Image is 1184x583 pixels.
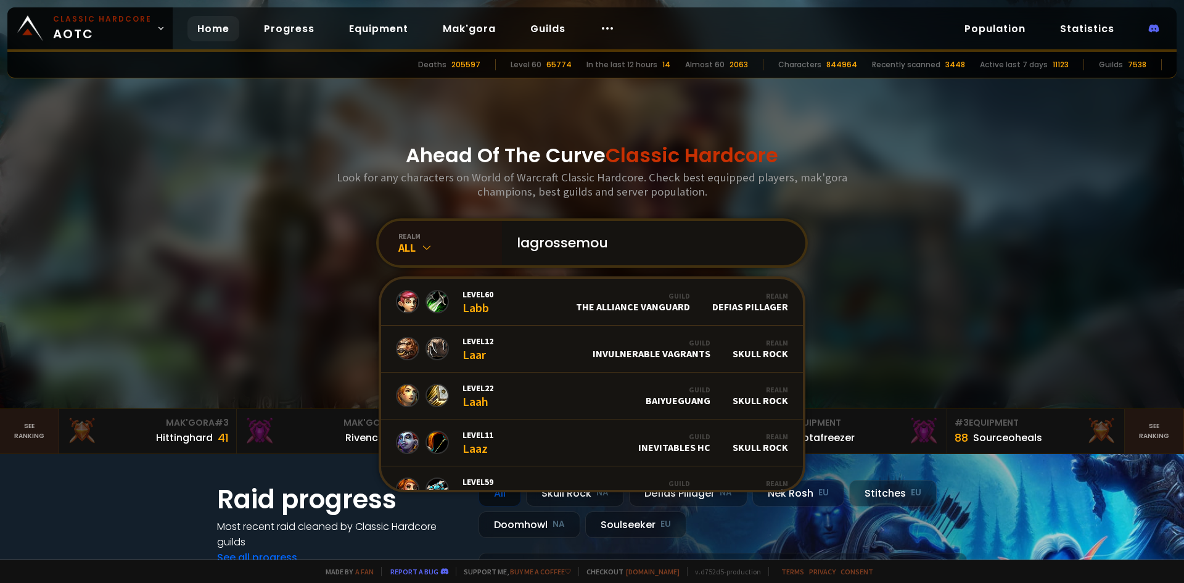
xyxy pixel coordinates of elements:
[345,430,384,445] div: Rivench
[332,170,852,199] h3: Look for any characters on World of Warcraft Classic Hardcore. Check best equipped players, mak'g...
[462,289,493,300] span: Level 60
[456,567,571,576] span: Support me,
[712,291,788,300] div: Realm
[53,14,152,43] span: AOTC
[593,338,710,347] div: Guild
[1099,59,1123,70] div: Guilds
[809,567,836,576] a: Privacy
[733,385,788,394] div: Realm
[462,289,493,315] div: Labb
[730,59,748,70] div: 2063
[712,291,788,313] div: Defias Pillager
[462,476,493,503] div: Laan
[462,429,493,456] div: Laaz
[59,409,237,453] a: Mak'Gora#3Hittinghard41
[553,518,565,531] small: NA
[778,59,821,70] div: Characters
[381,373,803,420] a: Level22LaahGuildBaiyueguangRealmSkull Rock
[777,416,939,429] div: Equipment
[510,567,571,576] a: Buy me a coffee
[911,487,921,499] small: EU
[607,479,690,488] div: Guild
[479,511,580,538] div: Doomhowl
[218,429,229,446] div: 41
[156,430,213,445] div: Hittinghard
[53,14,152,25] small: Classic Hardcore
[720,487,732,499] small: NA
[872,59,940,70] div: Recently scanned
[712,479,788,488] div: Realm
[381,466,803,513] a: Level59LaanGuildTeam of RoachesRealmDefias Pillager
[770,409,947,453] a: #2Equipment88Notafreezer
[1125,409,1184,453] a: Seeranking
[593,338,710,360] div: Invulnerable Vagrants
[781,567,804,576] a: Terms
[596,487,609,499] small: NA
[451,59,480,70] div: 205597
[586,59,657,70] div: In the last 12 hours
[733,385,788,407] div: Skull Rock
[606,141,778,169] span: Classic Hardcore
[733,338,788,360] div: Skull Rock
[826,59,857,70] div: 844964
[381,420,803,466] a: Level11LaazGuildInevitables HcRealmSkull Rock
[578,567,680,576] span: Checkout
[398,241,502,255] div: All
[712,479,788,500] div: Defias Pillager
[390,567,438,576] a: Report a bug
[973,430,1042,445] div: Sourceoheals
[244,416,406,429] div: Mak'Gora
[841,567,873,576] a: Consent
[462,336,493,347] span: Level 12
[355,567,374,576] a: a fan
[187,16,239,41] a: Home
[406,141,778,170] h1: Ahead Of The Curve
[237,409,414,453] a: Mak'Gora#2Rivench100
[947,409,1125,453] a: #3Equipment88Sourceoheals
[462,336,493,362] div: Laar
[660,518,671,531] small: EU
[576,291,690,300] div: Guild
[217,480,464,519] h1: Raid progress
[585,511,686,538] div: Soulseeker
[462,382,493,409] div: Laah
[339,16,418,41] a: Equipment
[520,16,575,41] a: Guilds
[638,432,710,441] div: Guild
[217,550,297,564] a: See all progress
[733,432,788,453] div: Skull Rock
[479,480,521,507] div: All
[955,416,969,429] span: # 3
[418,59,446,70] div: Deaths
[462,476,493,487] span: Level 59
[945,59,965,70] div: 3448
[685,59,725,70] div: Almost 60
[546,59,572,70] div: 65774
[646,385,710,394] div: Guild
[1050,16,1124,41] a: Statistics
[433,16,506,41] a: Mak'gora
[381,279,803,326] a: Level60LabbGuildThe Alliance VanguardRealmDefias Pillager
[576,291,690,313] div: The Alliance Vanguard
[955,16,1035,41] a: Population
[462,429,493,440] span: Level 11
[318,567,374,576] span: Made by
[381,326,803,373] a: Level12LaarGuildInvulnerable VagrantsRealmSkull Rock
[638,432,710,453] div: Inevitables Hc
[509,221,791,265] input: Search a character...
[752,480,844,507] div: Nek'Rosh
[398,231,502,241] div: realm
[607,479,690,500] div: Team of Roaches
[662,59,670,70] div: 14
[462,382,493,394] span: Level 22
[795,430,855,445] div: Notafreezer
[1053,59,1069,70] div: 11123
[733,432,788,441] div: Realm
[511,59,541,70] div: Level 60
[687,567,761,576] span: v. d752d5 - production
[849,480,937,507] div: Stitches
[7,7,173,49] a: Classic HardcoreAOTC
[626,567,680,576] a: [DOMAIN_NAME]
[629,480,747,507] div: Defias Pillager
[646,385,710,407] div: Baiyueguang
